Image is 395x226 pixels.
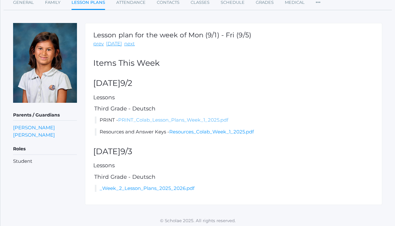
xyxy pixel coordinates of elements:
a: prev [93,40,104,48]
a: PRINT_Colab_Lesson_Plans_Week_1_2025.pdf [118,117,228,123]
h1: Lesson plan for the week of Mon (9/1) - Fri (9/5) [93,31,251,39]
img: Adella Ewing [13,23,77,103]
li: PRINT - [95,117,374,124]
h5: Lessons [93,162,374,169]
h5: Lessons [93,94,374,101]
h2: [DATE] [93,147,374,156]
h2: [DATE] [93,79,374,88]
a: [PERSON_NAME] [13,131,55,139]
h5: Parents / Guardians [13,110,77,121]
h5: Roles [13,144,77,154]
h2: Items This Week [93,59,374,68]
h5: Third Grade - Deutsch [93,174,374,180]
a: _Week_2_Lesson_Plans_2025_2026.pdf [100,185,194,191]
span: 9/2 [120,78,132,88]
span: 9/3 [120,147,132,156]
h5: Third Grade - Deutsch [93,106,374,112]
a: [DATE] [106,40,122,48]
li: Resources and Answer Keys - [95,128,374,136]
a: [PERSON_NAME] [13,124,55,131]
p: © Scholae 2025. All rights reserved. [0,217,395,224]
a: next [124,40,135,48]
a: Resources_Colab_Week_1_2025.pdf [169,129,254,135]
li: Student [13,158,77,165]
